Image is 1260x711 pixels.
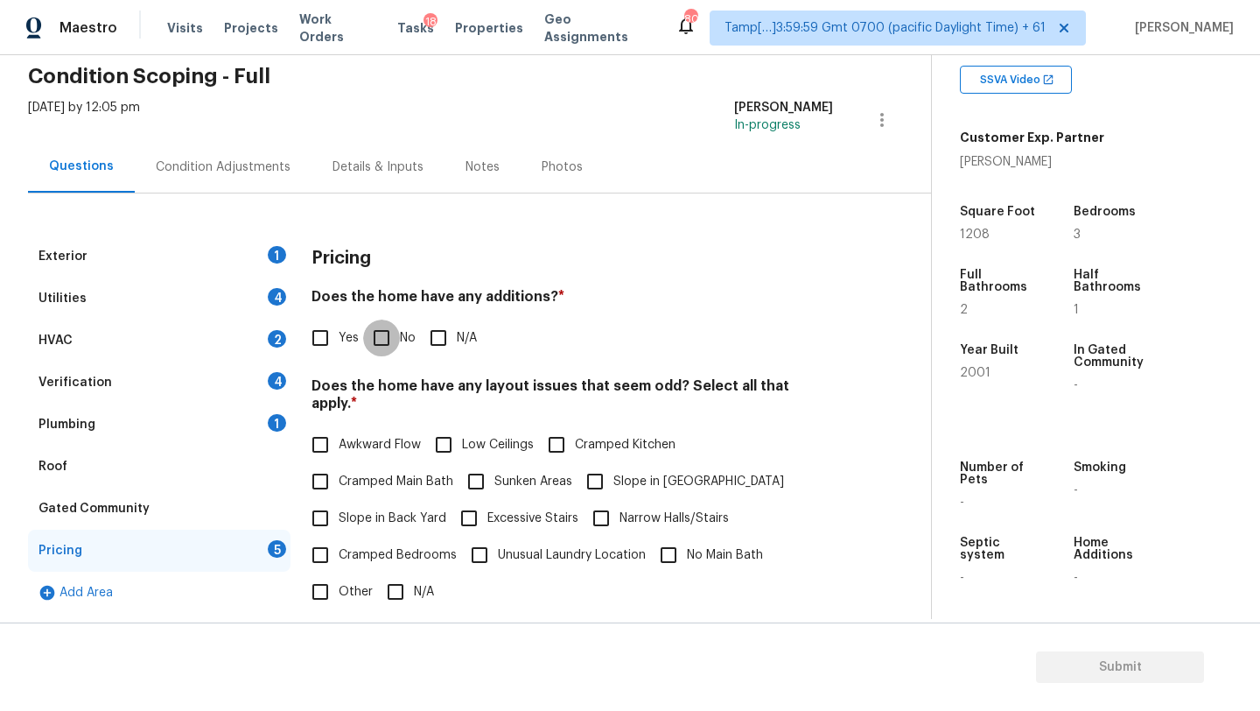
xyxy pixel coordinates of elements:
div: 5 [268,540,286,558]
div: Condition Adjustments [156,158,290,176]
div: [PERSON_NAME] [734,99,833,116]
span: Slope in Back Yard [339,510,446,528]
h4: Does the home have any layout issues that seem odd? Select all that apply. [311,377,833,419]
h5: Number of Pets [960,461,1040,486]
span: Narrow Halls/Stairs [619,510,729,528]
div: Notes [465,158,500,176]
span: 2001 [960,367,990,379]
span: - [1074,379,1078,391]
span: Unusual Laundry Location [498,546,646,565]
div: 4 [268,288,286,306]
div: Gated Community [38,500,150,517]
div: 4 [268,372,286,390]
span: In-progress [734,119,801,131]
div: Details & Inputs [332,158,423,176]
h5: In Gated Community [1074,344,1154,369]
div: Roof [38,458,67,475]
span: 2 [960,304,968,316]
span: Yes [339,329,359,348]
h5: Full Bathrooms [960,269,1040,293]
span: - [1074,572,1078,584]
span: Maestro [59,19,117,37]
span: N/A [457,329,477,348]
div: Verification [38,374,112,391]
span: Work Orders [299,11,376,46]
span: 3 [1074,229,1081,241]
span: Properties [455,19,523,37]
h3: Pricing [311,250,371,267]
span: Slope in [GEOGRAPHIC_DATA] [613,473,784,491]
div: Add Area [28,572,290,614]
div: 805 [684,11,696,28]
span: Low Ceilings [462,436,534,454]
span: Awkward Flow [339,436,421,454]
h5: Home Additions [1074,537,1154,561]
span: Cramped Main Bath [339,473,453,491]
span: No [400,329,416,348]
span: Visits [167,19,203,37]
h5: Smoking [1074,461,1126,474]
img: Open In New Icon [1042,74,1054,86]
div: 2 [268,330,286,348]
div: Questions [49,158,114,175]
h5: Customer Exp. Partner [960,129,1104,146]
div: SSVA Video [960,66,1072,94]
span: Excessive Stairs [487,510,578,528]
div: Utilities [38,290,87,307]
div: [PERSON_NAME] [960,153,1104,171]
span: Sunken Areas [494,473,572,491]
div: Photos [542,158,583,176]
span: Cramped Bedrooms [339,546,457,565]
div: 18 [423,13,437,31]
h5: Half Bathrooms [1074,269,1154,293]
div: Plumbing [38,416,95,433]
h5: Septic system [960,537,1040,561]
span: 1208 [960,229,990,241]
h5: Bedrooms [1074,206,1136,218]
div: Pricing [38,542,82,560]
span: [PERSON_NAME] [1128,19,1234,37]
div: Exterior [38,248,87,265]
h5: Year Built [960,344,1018,356]
span: No Main Bath [687,546,763,565]
div: 1 [268,414,286,432]
span: Tasks [397,22,434,34]
span: N/A [414,583,434,602]
span: Geo Assignments [544,11,654,46]
span: SSVA Video [980,71,1047,88]
h2: Condition Scoping - Full [28,67,931,85]
div: [DATE] by 12:05 pm [28,99,140,141]
h5: Square Foot [960,206,1035,218]
span: Cramped Kitchen [575,436,675,454]
span: - [1074,484,1078,496]
span: - [960,496,964,509]
h4: Does the home have any additions? [311,288,833,313]
span: - [960,572,964,584]
div: 1 [268,246,286,264]
span: Other [339,583,373,602]
div: HVAC [38,332,73,349]
span: Tamp[…]3:59:59 Gmt 0700 (pacific Daylight Time) + 61 [724,19,1046,37]
span: 1 [1074,304,1079,316]
span: Projects [224,19,278,37]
